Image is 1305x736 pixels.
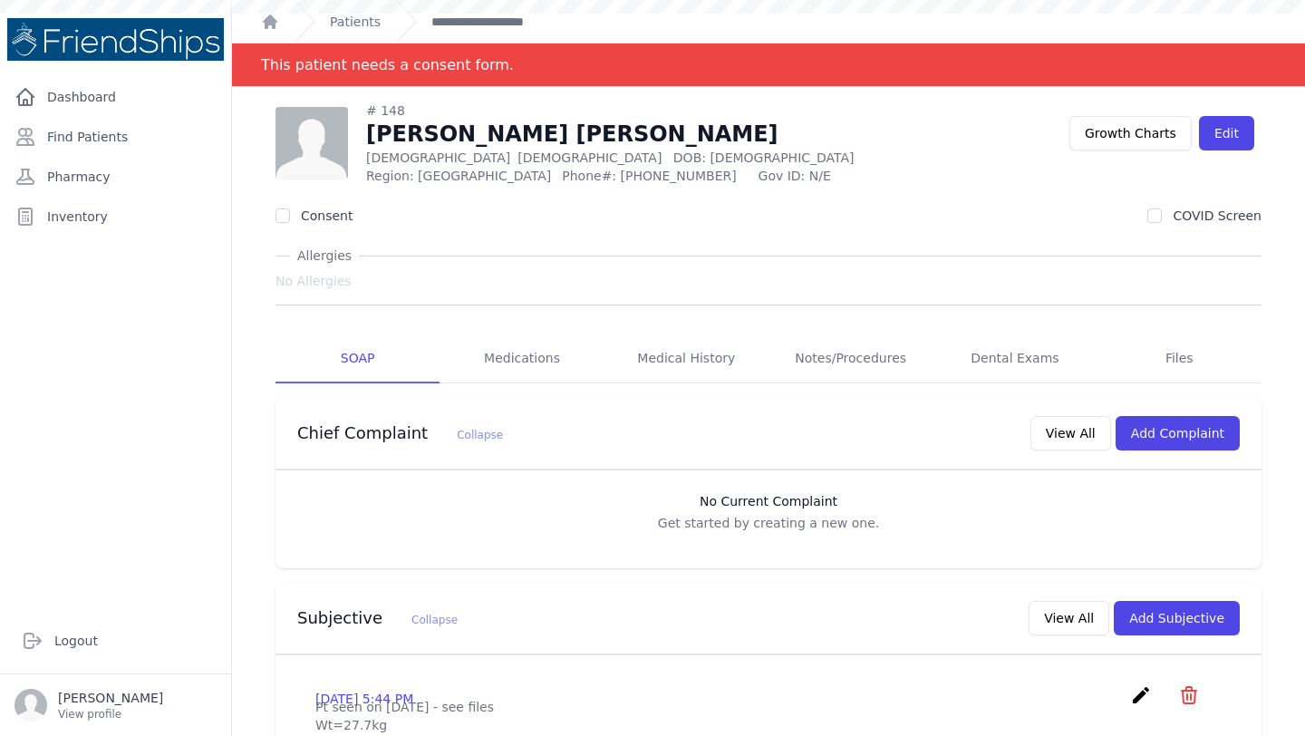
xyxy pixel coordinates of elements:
a: Files [1097,334,1261,383]
div: Notification [232,44,1305,87]
span: DOB: [DEMOGRAPHIC_DATA] [673,150,855,165]
span: No Allergies [275,272,352,290]
nav: Tabs [275,334,1261,383]
p: [DEMOGRAPHIC_DATA] [366,149,954,167]
a: SOAP [275,334,440,383]
p: View profile [58,707,163,721]
button: View All [1029,601,1109,635]
a: [PERSON_NAME] View profile [14,689,217,721]
img: person-242608b1a05df3501eefc295dc1bc67a.jpg [275,107,348,179]
button: Add Complaint [1116,416,1240,450]
a: Find Patients [7,119,224,155]
span: Gov ID: N/E [759,167,954,185]
a: Notes/Procedures [768,334,933,383]
div: This patient needs a consent form. [261,44,514,86]
a: Growth Charts [1069,116,1192,150]
p: Get started by creating a new one. [294,514,1243,532]
p: [PERSON_NAME] [58,689,163,707]
label: Consent [301,208,353,223]
a: Edit [1199,116,1254,150]
a: create [1130,692,1156,710]
h1: [PERSON_NAME] [PERSON_NAME] [366,120,954,149]
button: View All [1030,416,1111,450]
h3: No Current Complaint [294,492,1243,510]
img: Medical Missions EMR [7,18,224,61]
h3: Subjective [297,607,458,629]
div: # 148 [366,102,954,120]
a: Inventory [7,199,224,235]
span: Collapse [457,429,503,441]
i: create [1130,684,1152,706]
a: Patients [330,13,381,31]
a: Dashboard [7,79,224,115]
p: [DATE] 5:44 PM [315,690,413,708]
a: Medications [440,334,604,383]
h3: Chief Complaint [297,422,503,444]
span: Allergies [290,247,359,265]
span: [DEMOGRAPHIC_DATA] [517,150,662,165]
span: Region: [GEOGRAPHIC_DATA] [366,167,551,185]
label: COVID Screen [1173,208,1261,223]
span: Collapse [411,614,458,626]
a: Dental Exams [933,334,1097,383]
a: Logout [14,623,217,659]
span: Phone#: [PHONE_NUMBER] [562,167,747,185]
a: Medical History [604,334,768,383]
button: Add Subjective [1114,601,1240,635]
a: Pharmacy [7,159,224,195]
